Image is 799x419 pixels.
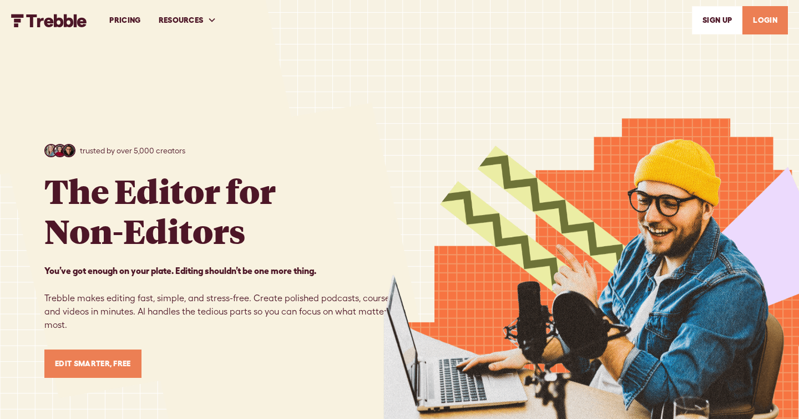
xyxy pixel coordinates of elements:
div: RESOURCES [159,14,204,26]
a: SIGn UP [692,6,742,34]
h1: The Editor for Non-Editors [44,171,276,251]
a: LOGIN [742,6,788,34]
p: Trebble makes editing fast, simple, and stress-free. Create polished podcasts, courses, and video... [44,264,399,332]
div: RESOURCES [150,1,226,39]
strong: You’ve got enough on your plate. Editing shouldn’t be one more thing. ‍ [44,266,316,276]
a: PRICING [100,1,149,39]
img: Trebble FM Logo [11,14,87,27]
a: Edit Smarter, Free [44,350,141,378]
p: trusted by over 5,000 creators [80,145,185,157]
a: home [11,13,87,27]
